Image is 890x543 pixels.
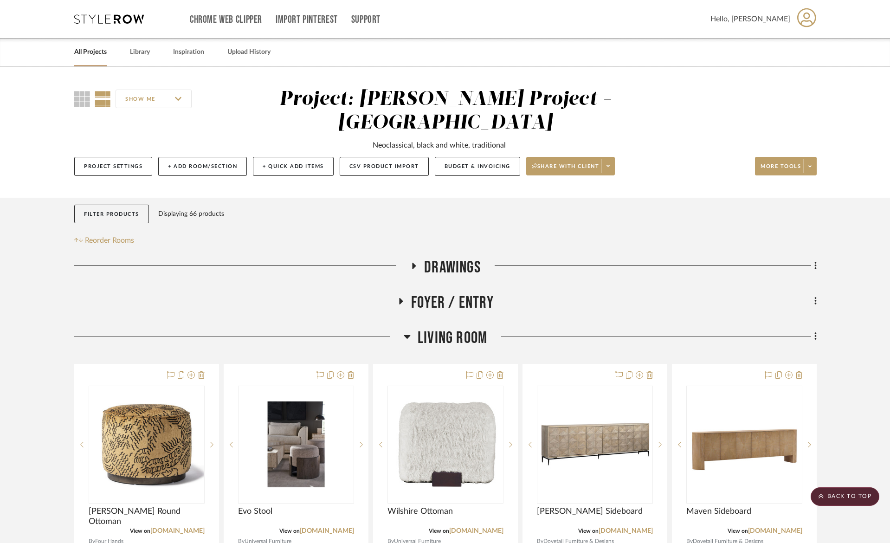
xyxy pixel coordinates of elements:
button: More tools [755,157,817,175]
a: [DOMAIN_NAME] [748,528,802,534]
span: Drawings [424,258,481,278]
span: Wilshire Ottoman [387,506,453,517]
a: Chrome Web Clipper [190,16,262,24]
div: Displaying 66 products [158,205,224,223]
a: Upload History [227,46,271,58]
button: Project Settings [74,157,152,176]
img: Wilshire Ottoman [388,401,503,487]
img: Sinclair Round Ottoman [90,388,204,502]
a: [DOMAIN_NAME] [300,528,354,534]
span: Hello, [PERSON_NAME] [710,13,790,25]
button: CSV Product Import [340,157,429,176]
span: [PERSON_NAME] Round Ottoman [89,506,205,527]
img: Maven Sideboard [687,388,801,502]
button: Share with client [526,157,615,175]
button: + Quick Add Items [253,157,334,176]
div: 0 [388,386,503,503]
span: Foyer / Entry [411,293,494,313]
span: More tools [761,163,801,177]
span: Maven Sideboard [686,506,751,517]
span: Living Room [418,328,487,348]
img: Philip Sideboard [538,388,652,502]
button: Filter Products [74,205,149,224]
scroll-to-top-button: BACK TO TOP [811,487,879,506]
span: View on [429,528,449,534]
a: Import Pinterest [276,16,338,24]
span: View on [578,528,599,534]
a: Library [130,46,150,58]
a: Inspiration [173,46,204,58]
span: View on [279,528,300,534]
button: + Add Room/Section [158,157,247,176]
span: Evo Stool [238,506,272,517]
button: Reorder Rooms [74,235,134,246]
a: [DOMAIN_NAME] [449,528,503,534]
div: Project: [PERSON_NAME] Project - [GEOGRAPHIC_DATA] [279,90,612,133]
img: Evo Stool [239,401,353,487]
a: Support [351,16,381,24]
a: [DOMAIN_NAME] [150,528,205,534]
span: View on [728,528,748,534]
span: Share with client [532,163,600,177]
button: Budget & Invoicing [435,157,520,176]
span: Reorder Rooms [85,235,134,246]
a: All Projects [74,46,107,58]
span: View on [130,528,150,534]
span: [PERSON_NAME] Sideboard [537,506,643,517]
div: Neoclassical, black and white, traditional [373,140,506,151]
a: [DOMAIN_NAME] [599,528,653,534]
